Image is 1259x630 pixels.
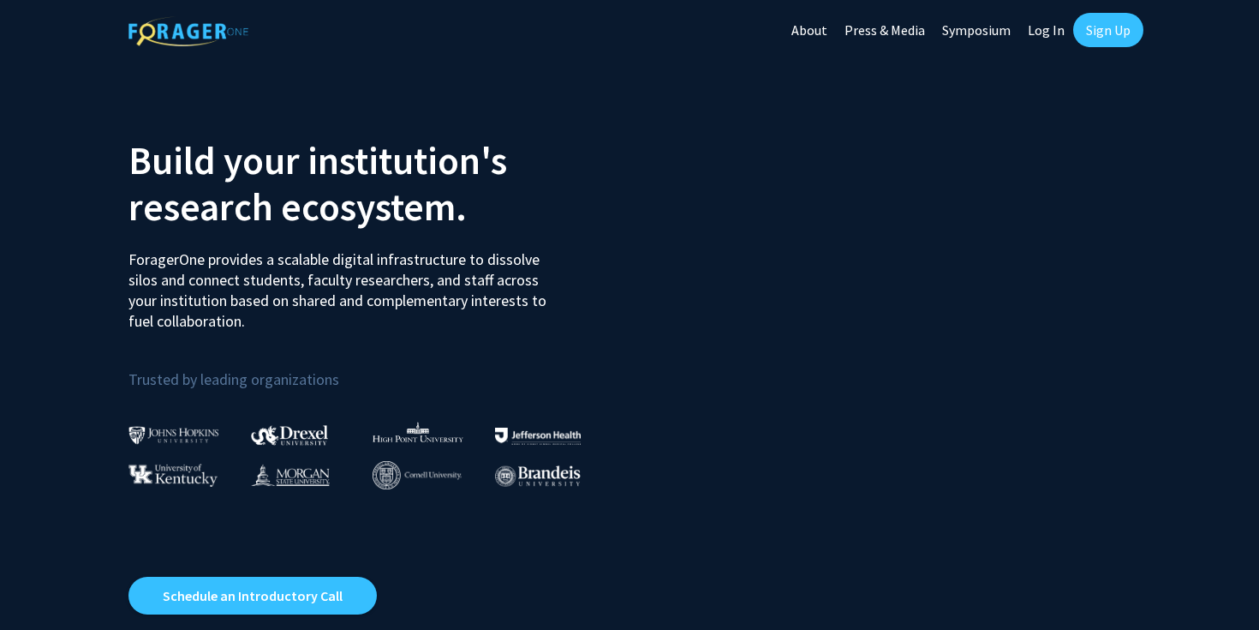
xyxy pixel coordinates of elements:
img: Morgan State University [251,464,330,486]
img: Thomas Jefferson University [495,428,581,444]
p: ForagerOne provides a scalable digital infrastructure to dissolve silos and connect students, fac... [128,237,558,332]
a: Opens in a new tab [128,577,377,615]
h2: Build your institution's research ecosystem. [128,137,617,230]
img: ForagerOne Logo [128,16,248,46]
p: Trusted by leading organizations [128,345,617,393]
img: Brandeis University [495,465,581,487]
img: University of Kentucky [128,464,218,487]
img: Johns Hopkins University [128,426,219,444]
a: Sign Up [1073,13,1143,47]
img: High Point University [373,422,463,442]
img: Cornell University [373,461,462,489]
img: Drexel University [251,425,328,445]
